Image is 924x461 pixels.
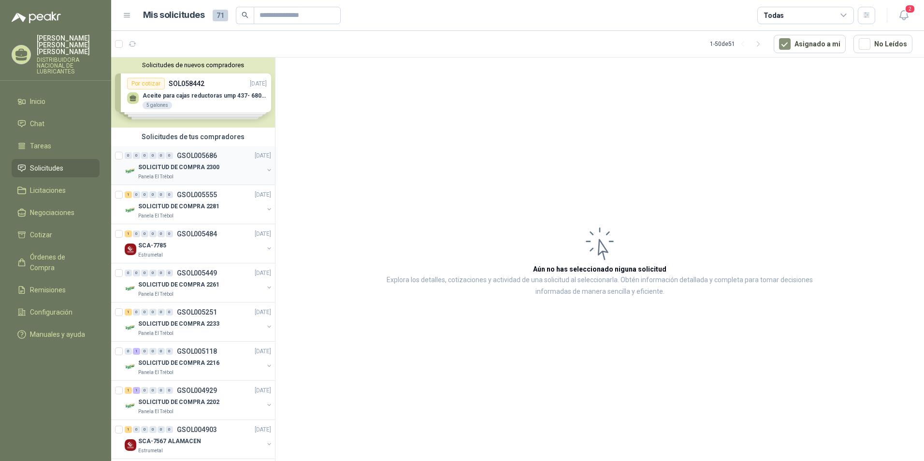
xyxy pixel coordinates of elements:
span: search [242,12,248,18]
h3: Aún no has seleccionado niguna solicitud [533,264,666,274]
p: [DATE] [255,269,271,278]
img: Company Logo [125,204,136,216]
a: 0 1 0 0 0 0 GSOL005118[DATE] Company LogoSOLICITUD DE COMPRA 2216Panela El Trébol [125,346,273,376]
div: 0 [166,387,173,394]
p: GSOL005484 [177,230,217,237]
p: [DATE] [255,308,271,317]
a: 0 0 0 0 0 0 GSOL005686[DATE] Company LogoSOLICITUD DE COMPRA 2300Panela El Trébol [125,150,273,181]
p: Panela El Trébol [138,330,173,337]
p: GSOL005251 [177,309,217,316]
p: Explora los detalles, cotizaciones y actividad de una solicitud al seleccionarla. Obtén informaci... [372,274,827,298]
a: Configuración [12,303,100,321]
div: 0 [133,309,140,316]
div: 0 [149,230,157,237]
p: Panela El Trébol [138,408,173,416]
span: Chat [30,118,44,129]
div: 0 [158,230,165,237]
p: GSOL005449 [177,270,217,276]
div: 0 [125,152,132,159]
div: 0 [133,152,140,159]
div: 1 [125,426,132,433]
div: 0 [166,270,173,276]
div: 0 [149,348,157,355]
span: Órdenes de Compra [30,252,90,273]
a: 0 0 0 0 0 0 GSOL005449[DATE] Company LogoSOLICITUD DE COMPRA 2261Panela El Trébol [125,267,273,298]
div: 1 - 50 de 51 [710,36,766,52]
a: Manuales y ayuda [12,325,100,344]
div: 0 [133,426,140,433]
div: 0 [141,426,148,433]
p: SOLICITUD DE COMPRA 2233 [138,319,219,329]
div: Solicitudes de tus compradores [111,128,275,146]
img: Company Logo [125,439,136,451]
div: 1 [125,230,132,237]
p: SOLICITUD DE COMPRA 2216 [138,359,219,368]
a: Cotizar [12,226,100,244]
p: GSOL005118 [177,348,217,355]
div: 0 [158,309,165,316]
a: Remisiones [12,281,100,299]
p: DISTRIBUIDORA NACIONAL DE LUBRICANTES [37,57,100,74]
span: 2 [905,4,915,14]
div: 0 [166,191,173,198]
span: Tareas [30,141,51,151]
div: 0 [141,191,148,198]
div: 1 [125,309,132,316]
span: 71 [213,10,228,21]
div: 0 [149,426,157,433]
div: 0 [158,426,165,433]
div: 0 [166,152,173,159]
div: 0 [166,230,173,237]
span: Configuración [30,307,72,317]
span: Inicio [30,96,45,107]
div: Todas [764,10,784,21]
div: 0 [141,387,148,394]
a: Órdenes de Compra [12,248,100,277]
div: 0 [125,270,132,276]
p: SOLICITUD DE COMPRA 2202 [138,398,219,407]
p: SOLICITUD DE COMPRA 2281 [138,202,219,211]
p: Panela El Trébol [138,173,173,181]
div: 0 [166,348,173,355]
div: 0 [158,270,165,276]
div: 0 [141,309,148,316]
div: 1 [125,387,132,394]
p: GSOL004903 [177,426,217,433]
div: 0 [133,270,140,276]
div: 0 [166,426,173,433]
p: GSOL005555 [177,191,217,198]
div: 1 [133,387,140,394]
span: Manuales y ayuda [30,329,85,340]
a: 1 1 0 0 0 0 GSOL004929[DATE] Company LogoSOLICITUD DE COMPRA 2202Panela El Trébol [125,385,273,416]
p: SOLICITUD DE COMPRA 2300 [138,163,219,172]
a: 1 0 0 0 0 0 GSOL005484[DATE] Company LogoSCA-7785Estrumetal [125,228,273,259]
img: Logo peakr [12,12,61,23]
p: Panela El Trébol [138,290,173,298]
p: Panela El Trébol [138,369,173,376]
div: 0 [149,191,157,198]
button: No Leídos [853,35,912,53]
div: 0 [133,191,140,198]
div: 0 [141,348,148,355]
div: 1 [133,348,140,355]
p: [DATE] [255,425,271,434]
img: Company Logo [125,322,136,333]
div: 1 [125,191,132,198]
div: 0 [141,230,148,237]
div: 0 [149,152,157,159]
a: 1 0 0 0 0 0 GSOL005555[DATE] Company LogoSOLICITUD DE COMPRA 2281Panela El Trébol [125,189,273,220]
img: Company Logo [125,400,136,412]
p: Panela El Trébol [138,212,173,220]
div: 0 [158,152,165,159]
p: SCA-7567 ALAMACEN [138,437,201,446]
div: Solicitudes de nuevos compradoresPor cotizarSOL058442[DATE] Aceite para cajas reductoras ump 437-... [111,58,275,128]
div: 0 [149,309,157,316]
img: Company Logo [125,283,136,294]
p: GSOL004929 [177,387,217,394]
span: Remisiones [30,285,66,295]
a: 1 0 0 0 0 0 GSOL005251[DATE] Company LogoSOLICITUD DE COMPRA 2233Panela El Trébol [125,306,273,337]
div: 0 [141,152,148,159]
a: 1 0 0 0 0 0 GSOL004903[DATE] Company LogoSCA-7567 ALAMACENEstrumetal [125,424,273,455]
img: Company Logo [125,165,136,177]
a: Negociaciones [12,203,100,222]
